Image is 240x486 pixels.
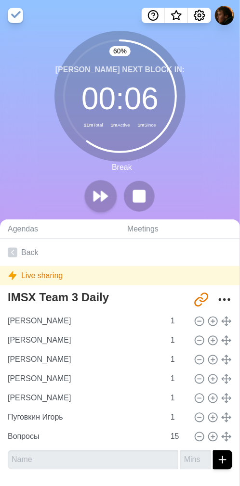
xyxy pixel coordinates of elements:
input: Mins [180,450,211,470]
button: Help [142,8,165,23]
input: Name [4,312,165,331]
input: Name [4,408,165,427]
input: Name [8,450,178,470]
input: Name [4,350,165,370]
span: [PERSON_NAME] [55,65,120,74]
input: Mins [167,389,190,408]
input: Mins [167,331,190,350]
button: Share link [192,290,211,309]
input: Name [4,427,165,447]
p: Break [112,162,132,173]
input: Mins [167,427,190,447]
button: More [215,290,234,309]
input: Name [4,370,165,389]
input: Mins [167,312,190,331]
input: Name [4,331,165,350]
input: Name [4,389,165,408]
a: Meetings [120,219,240,239]
input: Mins [167,408,190,427]
button: What’s new [165,8,188,23]
input: Mins [167,350,190,370]
button: Settings [188,8,211,23]
input: Mins [167,370,190,389]
img: timeblocks logo [8,8,23,23]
